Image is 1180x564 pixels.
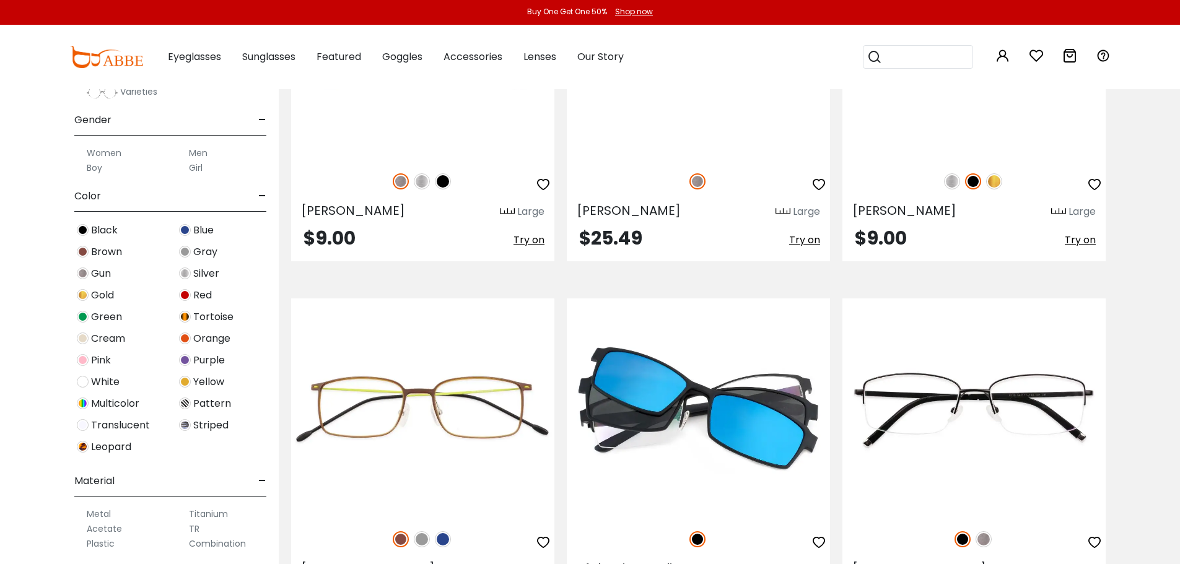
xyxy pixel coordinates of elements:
[77,376,89,388] img: White
[179,311,191,323] img: Tortoise
[1069,204,1096,219] div: Large
[317,50,361,64] span: Featured
[393,173,409,189] img: Gun
[193,331,230,346] span: Orange
[77,397,89,409] img: Multicolor
[193,223,214,238] span: Blue
[179,267,191,279] img: Silver
[444,50,502,64] span: Accessories
[577,202,681,219] span: [PERSON_NAME]
[242,50,295,64] span: Sunglasses
[500,207,515,217] img: size ruler
[435,531,451,547] img: Blue
[91,223,118,238] span: Black
[789,233,820,247] span: Try on
[77,419,89,431] img: Translucent
[189,521,199,536] label: TR
[258,181,266,211] span: -
[193,418,229,433] span: Striped
[87,506,111,521] label: Metal
[120,85,157,98] span: Varieties
[91,396,139,411] span: Multicolor
[179,376,191,388] img: Yellow
[852,202,956,219] span: [PERSON_NAME]
[91,353,111,368] span: Pink
[77,332,89,344] img: Cream
[1065,233,1096,247] span: Try on
[579,225,642,251] span: $25.49
[517,204,544,219] div: Large
[189,160,203,175] label: Girl
[179,419,191,431] img: Striped
[258,466,266,496] span: -
[91,245,122,259] span: Brown
[87,145,121,160] label: Women
[193,288,212,303] span: Red
[842,298,1106,518] img: Black Niger - Titanium ,Adjust Nose Pads
[514,229,544,251] button: Try on
[393,531,409,547] img: Brown
[74,105,111,135] span: Gender
[567,298,830,518] a: Black Afghanistan Clip-On - TR ,Adjust Nose Pads
[179,397,191,409] img: Pattern
[291,298,554,518] img: Brown Philadelphia - Combination ,Adjust Nose Pads
[414,531,430,547] img: Gray
[77,441,89,453] img: Leopard
[955,531,971,547] img: Black
[514,233,544,247] span: Try on
[77,224,89,236] img: Black
[168,50,221,64] span: Eyeglasses
[91,310,122,324] span: Green
[944,173,960,189] img: Silver
[179,354,191,366] img: Purple
[193,245,217,259] span: Gray
[776,207,790,217] img: size ruler
[193,266,219,281] span: Silver
[179,224,191,236] img: Blue
[179,332,191,344] img: Orange
[91,375,120,389] span: White
[689,173,706,189] img: Gun
[77,246,89,258] img: Brown
[1051,207,1066,217] img: size ruler
[77,354,89,366] img: Pink
[789,229,820,251] button: Try on
[855,225,907,251] span: $9.00
[179,246,191,258] img: Gray
[189,536,246,551] label: Combination
[87,536,115,551] label: Plastic
[179,289,191,301] img: Red
[91,331,125,346] span: Cream
[523,50,556,64] span: Lenses
[87,160,102,175] label: Boy
[414,173,430,189] img: Silver
[77,289,89,301] img: Gold
[77,267,89,279] img: Gun
[577,50,624,64] span: Our Story
[976,531,992,547] img: Gun
[87,521,122,536] label: Acetate
[193,396,231,411] span: Pattern
[193,310,234,324] span: Tortoise
[87,86,118,99] img: Varieties.png
[609,6,653,17] a: Shop now
[793,204,820,219] div: Large
[304,225,356,251] span: $9.00
[965,173,981,189] img: Black
[615,6,653,17] div: Shop now
[1065,229,1096,251] button: Try on
[435,173,451,189] img: Black
[258,105,266,135] span: -
[986,173,1002,189] img: Gold
[70,46,143,68] img: abbeglasses.com
[193,353,225,368] span: Purple
[527,6,607,17] div: Buy One Get One 50%
[193,375,224,389] span: Yellow
[91,266,111,281] span: Gun
[91,440,131,454] span: Leopard
[189,506,228,521] label: Titanium
[301,202,405,219] span: [PERSON_NAME]
[91,288,114,303] span: Gold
